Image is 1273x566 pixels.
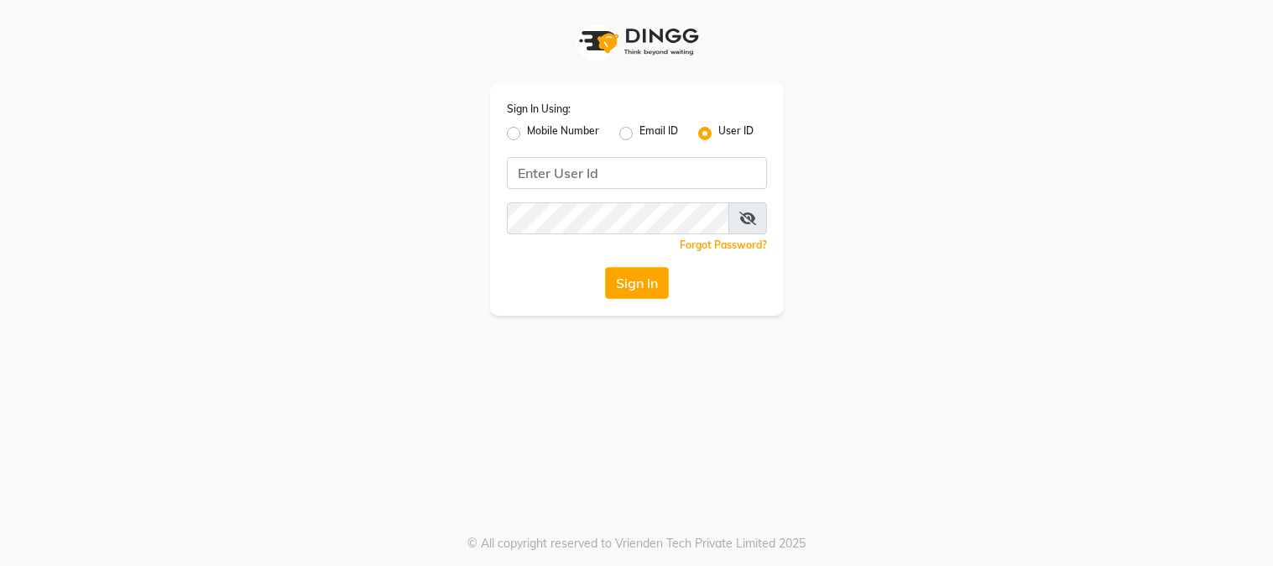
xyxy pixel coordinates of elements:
img: logo1.svg [570,17,704,66]
label: Email ID [639,123,678,144]
input: Username [507,157,767,189]
label: Mobile Number [527,123,599,144]
button: Sign In [605,267,669,299]
label: Sign In Using: [507,102,571,117]
a: Forgot Password? [680,238,767,251]
input: Username [507,202,729,234]
label: User ID [718,123,754,144]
